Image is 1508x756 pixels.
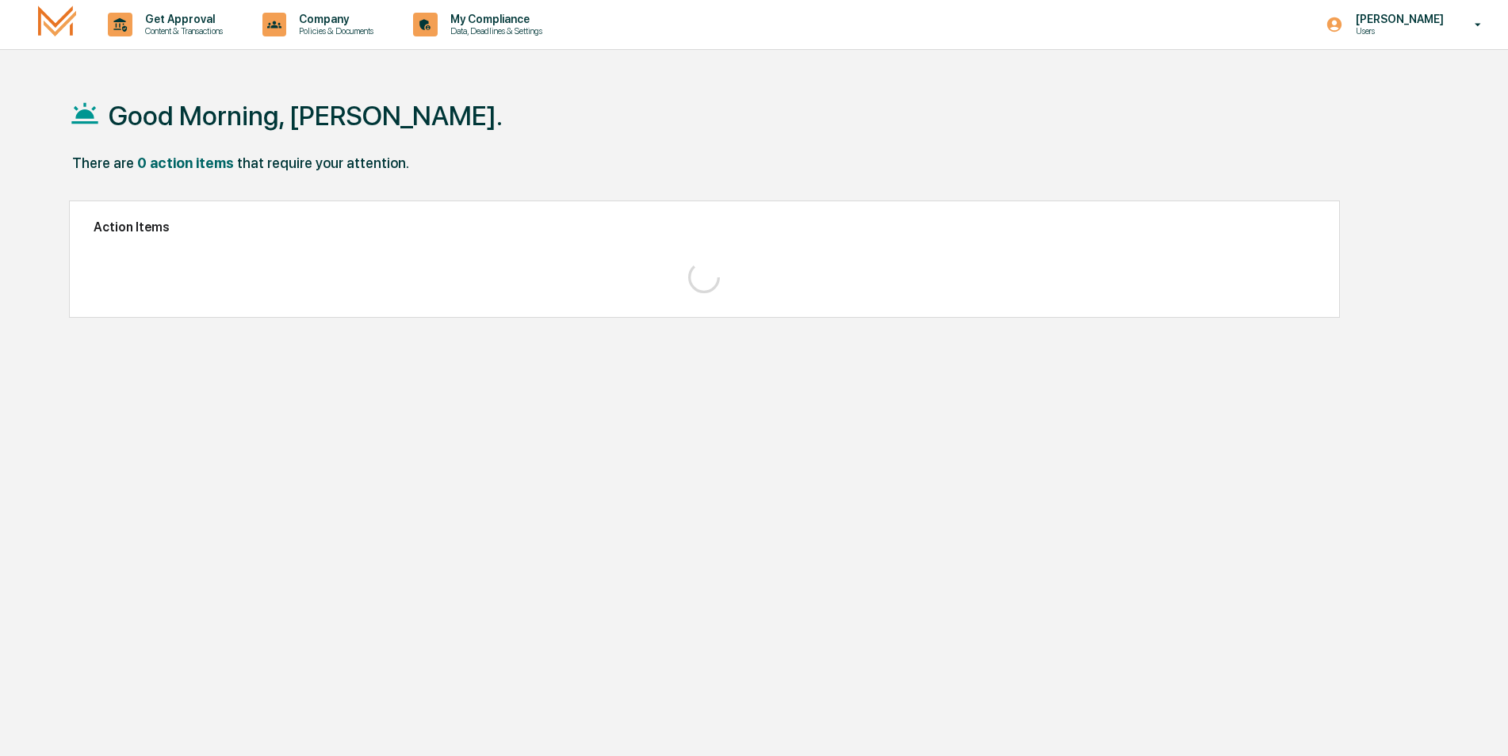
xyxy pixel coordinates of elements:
p: Company [286,13,381,25]
img: logo [38,6,76,43]
p: Data, Deadlines & Settings [438,25,550,36]
div: that require your attention. [237,155,409,171]
p: My Compliance [438,13,550,25]
h1: Good Morning, [PERSON_NAME]. [109,100,503,132]
p: Content & Transactions [132,25,231,36]
div: 0 action items [137,155,234,171]
p: [PERSON_NAME] [1343,13,1452,25]
h2: Action Items [94,220,1315,235]
p: Policies & Documents [286,25,381,36]
p: Users [1343,25,1452,36]
p: Get Approval [132,13,231,25]
div: There are [72,155,134,171]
